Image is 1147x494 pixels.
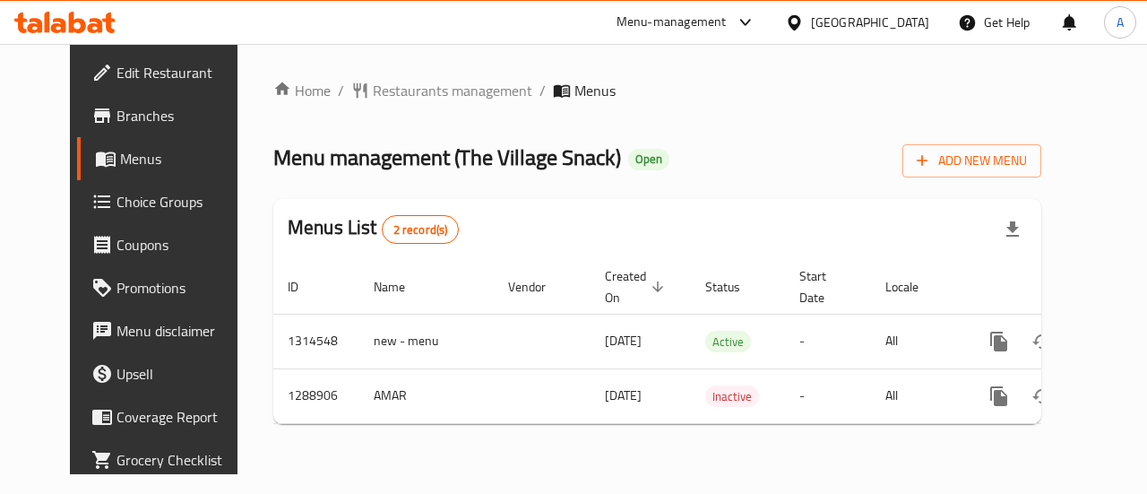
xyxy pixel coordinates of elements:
[359,368,494,423] td: AMAR
[1117,13,1124,32] span: A
[351,80,532,101] a: Restaurants management
[917,150,1027,172] span: Add New Menu
[799,265,849,308] span: Start Date
[628,149,669,170] div: Open
[77,180,262,223] a: Choice Groups
[273,80,1041,101] nav: breadcrumb
[539,80,546,101] li: /
[77,438,262,481] a: Grocery Checklist
[116,62,247,83] span: Edit Restaurant
[77,266,262,309] a: Promotions
[338,80,344,101] li: /
[120,148,247,169] span: Menus
[77,51,262,94] a: Edit Restaurant
[373,80,532,101] span: Restaurants management
[991,208,1034,251] div: Export file
[574,80,616,101] span: Menus
[705,386,759,407] div: Inactive
[288,276,322,298] span: ID
[77,223,262,266] a: Coupons
[116,320,247,342] span: Menu disclaimer
[383,221,459,238] span: 2 record(s)
[978,375,1021,418] button: more
[705,332,751,352] span: Active
[116,363,247,385] span: Upsell
[902,144,1041,178] button: Add New Menu
[116,191,247,212] span: Choice Groups
[705,276,763,298] span: Status
[1021,320,1064,363] button: Change Status
[359,314,494,368] td: new - menu
[273,80,331,101] a: Home
[77,94,262,137] a: Branches
[617,12,727,33] div: Menu-management
[116,406,247,428] span: Coverage Report
[785,368,871,423] td: -
[273,314,359,368] td: 1314548
[116,105,247,126] span: Branches
[77,309,262,352] a: Menu disclaimer
[288,214,459,244] h2: Menus List
[628,152,669,167] span: Open
[116,449,247,471] span: Grocery Checklist
[116,277,247,299] span: Promotions
[374,276,428,298] span: Name
[978,320,1021,363] button: more
[871,368,963,423] td: All
[273,368,359,423] td: 1288906
[116,234,247,256] span: Coupons
[77,395,262,438] a: Coverage Report
[885,276,942,298] span: Locale
[785,314,871,368] td: -
[605,384,642,407] span: [DATE]
[1021,375,1064,418] button: Change Status
[705,386,759,407] span: Inactive
[273,137,621,178] span: Menu management ( The Village Snack )
[382,215,460,244] div: Total records count
[605,265,669,308] span: Created On
[605,329,642,352] span: [DATE]
[705,331,751,352] div: Active
[508,276,569,298] span: Vendor
[811,13,929,32] div: [GEOGRAPHIC_DATA]
[871,314,963,368] td: All
[77,352,262,395] a: Upsell
[77,137,262,180] a: Menus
